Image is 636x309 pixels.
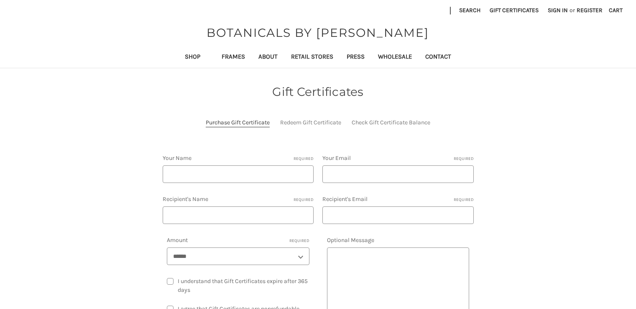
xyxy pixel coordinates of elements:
[178,47,215,68] a: Shop
[280,118,341,127] a: Redeem Gift Certificate
[340,47,371,68] a: Press
[419,47,458,68] a: Contact
[371,47,419,68] a: Wholesale
[289,238,309,244] small: Required
[163,195,314,203] label: Recipient's Name
[167,277,309,294] label: I understand that Gift Certificates expire after 365 days
[294,156,314,162] small: Required
[352,118,430,127] a: Check Gift Certificate Balance
[569,6,576,15] span: or
[163,154,314,162] label: Your Name
[202,24,433,41] a: BOTANICALS BY [PERSON_NAME]
[454,156,474,162] small: Required
[85,83,552,100] h1: Gift Certificates
[284,47,340,68] a: Retail Stores
[294,197,314,203] small: Required
[454,197,474,203] small: Required
[322,154,474,162] label: Your Email
[252,47,284,68] a: About
[327,236,470,245] label: Optional Message
[167,236,309,245] label: Amount
[609,7,623,14] span: Cart
[322,195,474,203] label: Recipient's Email
[215,47,252,68] a: Frames
[446,4,455,18] li: |
[206,118,270,127] li: Purchase Gift Certificate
